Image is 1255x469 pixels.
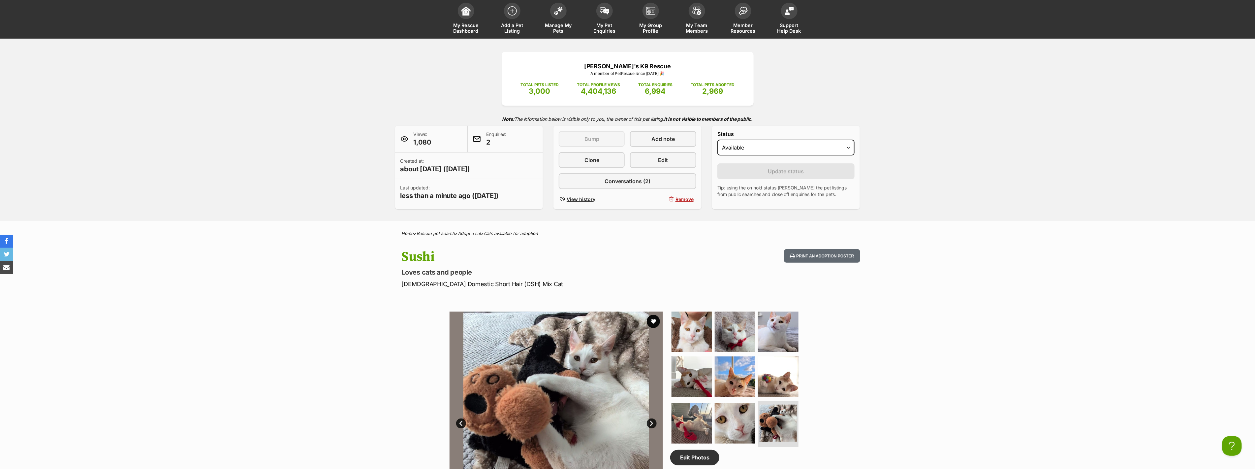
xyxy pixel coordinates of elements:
p: The information below is visible only to you, the owner of this pet listing. [395,112,860,126]
p: Views: [414,131,431,147]
img: Photo of Sushi [760,405,797,442]
span: Member Resources [728,22,758,34]
span: My Rescue Dashboard [451,22,481,34]
span: 4,404,136 [581,87,616,95]
img: Photo of Sushi [715,403,755,444]
img: Photo of Sushi [672,312,712,352]
h1: Sushi [402,249,681,264]
button: Update status [717,163,855,179]
button: favourite [647,315,660,328]
span: 2,969 [702,87,723,95]
div: > > > [385,231,870,236]
p: Enquiries: [486,131,506,147]
span: Add a Pet Listing [497,22,527,34]
span: Add note [651,135,675,143]
span: 1,080 [414,138,431,147]
span: Remove [675,196,694,203]
img: Photo of Sushi [672,356,712,397]
a: Edit [630,152,696,168]
p: Tip: using the on hold status [PERSON_NAME] the pet listings from public searches and close off e... [717,184,855,198]
img: pet-enquiries-icon-7e3ad2cf08bfb03b45e93fb7055b45f3efa6380592205ae92323e6603595dc1f.svg [600,7,609,15]
strong: Note: [502,116,515,122]
button: Bump [559,131,625,147]
img: add-pet-listing-icon-0afa8454b4691262ce3f59096e99ab1cd57d4a30225e0717b998d2c9b9846f56.svg [508,6,517,16]
img: help-desk-icon-fdf02630f3aa405de69fd3d07c3f3aa587a6932b1a1747fa1d2bba05be0121f9.svg [785,7,794,15]
a: Rescue pet search [417,231,455,236]
span: View history [567,196,595,203]
p: Last updated: [400,184,499,200]
span: Update status [768,167,804,175]
a: Prev [456,419,466,428]
img: Photo of Sushi [758,312,799,352]
img: Photo of Sushi [715,356,755,397]
iframe: Help Scout Beacon - Open [1222,436,1242,456]
label: Status [717,131,855,137]
p: [PERSON_NAME]'s K9 Rescue [512,62,744,71]
img: member-resources-icon-8e73f808a243e03378d46382f2149f9095a855e16c252ad45f914b54edf8863c.svg [738,7,748,16]
span: Support Help Desk [774,22,804,34]
p: [DEMOGRAPHIC_DATA] Domestic Short Hair (DSH) Mix Cat [402,280,681,288]
span: 6,994 [645,87,666,95]
button: Print an adoption poster [784,249,860,263]
img: Photo of Sushi [758,356,799,397]
img: Photo of Sushi [672,403,712,444]
img: manage-my-pets-icon-02211641906a0b7f246fdf0571729dbe1e7629f14944591b6c1af311fb30b64b.svg [554,7,563,15]
span: 3,000 [529,87,550,95]
a: Home [402,231,414,236]
a: Conversations (2) [559,173,696,189]
p: TOTAL PETS LISTED [520,82,559,88]
a: Clone [559,152,625,168]
span: Clone [584,156,599,164]
span: My Team Members [682,22,712,34]
span: Edit [658,156,668,164]
span: My Pet Enquiries [590,22,619,34]
a: Edit Photos [670,450,719,465]
a: Cats available for adoption [484,231,538,236]
span: Conversations (2) [605,177,650,185]
a: Add note [630,131,696,147]
p: A member of PetRescue since [DATE] 🎉 [512,71,744,77]
span: Manage My Pets [544,22,573,34]
img: dashboard-icon-eb2f2d2d3e046f16d808141f083e7271f6b2e854fb5c12c21221c1fb7104beca.svg [461,6,471,16]
span: Bump [584,135,599,143]
a: View history [559,194,625,204]
span: My Group Profile [636,22,666,34]
span: 2 [486,138,506,147]
p: Created at: [400,158,470,174]
img: Photo of Sushi [715,312,755,352]
strong: It is not visible to members of the public. [664,116,753,122]
img: group-profile-icon-3fa3cf56718a62981997c0bc7e787c4b2cf8bcc04b72c1350f741eb67cf2f40e.svg [646,7,655,15]
p: TOTAL ENQUIRIES [638,82,672,88]
span: about [DATE] ([DATE]) [400,164,470,174]
button: Remove [630,194,696,204]
a: Adopt a cat [458,231,481,236]
span: less than a minute ago ([DATE]) [400,191,499,200]
a: Next [647,419,657,428]
p: TOTAL PETS ADOPTED [691,82,735,88]
img: team-members-icon-5396bd8760b3fe7c0b43da4ab00e1e3bb1a5d9ba89233759b79545d2d3fc5d0d.svg [692,7,702,15]
p: Loves cats and people [402,268,681,277]
p: TOTAL PROFILE VIEWS [577,82,620,88]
